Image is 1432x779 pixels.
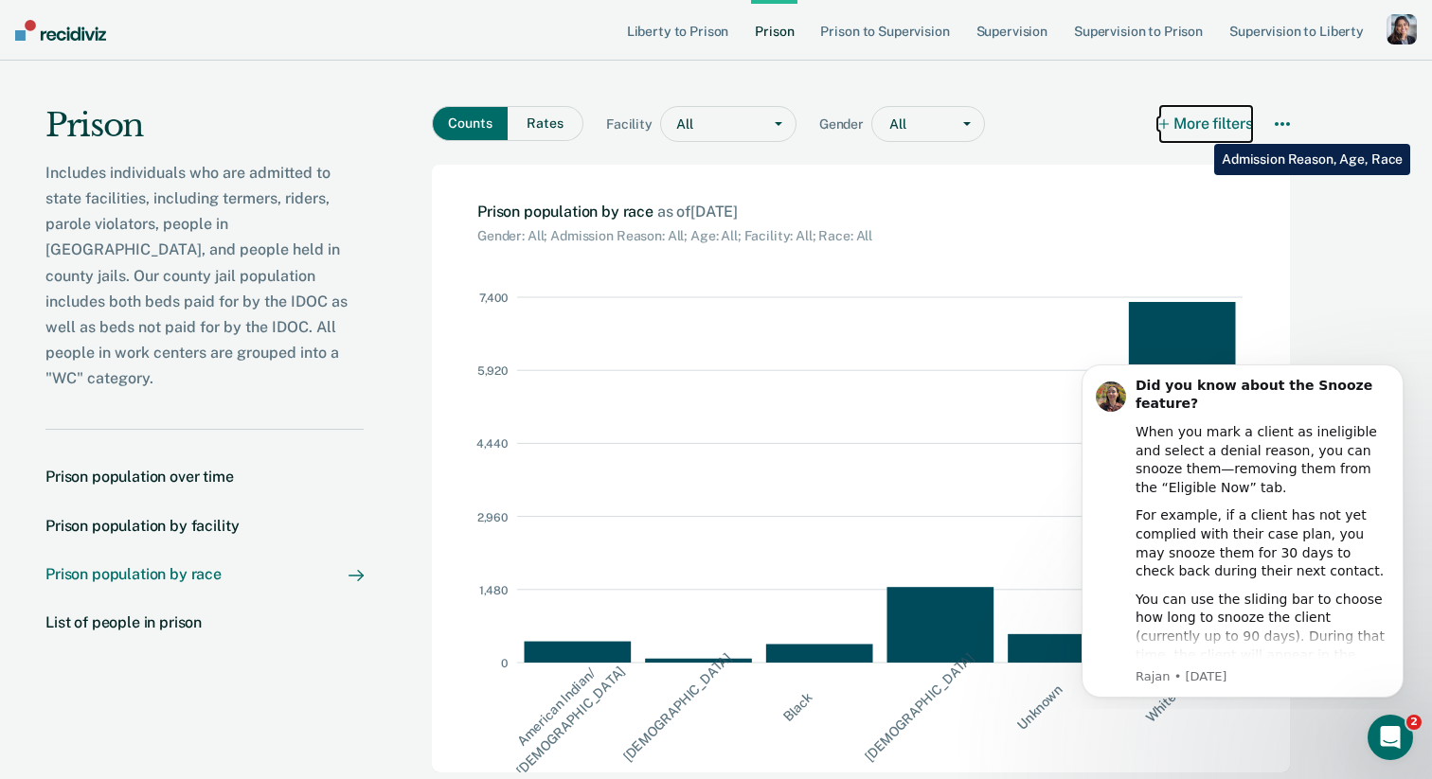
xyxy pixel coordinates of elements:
[1368,715,1413,760] iframe: Intercom live chat
[889,116,892,133] input: gender
[862,650,976,765] tspan: [DEMOGRAPHIC_DATA]
[477,203,872,244] div: Prison population by race
[45,613,364,631] a: List of people in prison
[45,517,239,535] div: Prison population by facility
[620,650,735,765] tspan: [DEMOGRAPHIC_DATA]
[45,106,364,160] div: Prison
[508,106,583,141] button: Rates
[819,116,871,133] span: Gender
[477,221,872,244] div: Gender: All; Admission Reason: All; Age: All; Facility: All; Race: All
[45,613,202,631] div: List of people in prison
[432,106,508,141] button: Counts
[45,160,364,392] div: Includes individuals who are admitted to state facilities, including termers, riders, parole viol...
[513,664,628,778] tspan: [DEMOGRAPHIC_DATA]
[1406,715,1422,730] span: 2
[661,111,761,138] div: All
[45,468,234,486] div: Prison population over time
[1014,682,1065,733] tspan: Unknown
[1053,347,1432,709] iframe: Intercom notifications message
[1160,106,1253,142] button: More filters
[45,565,222,583] div: Prison population by race
[606,116,660,133] span: Facility
[45,517,364,535] a: Prison population by facility
[780,689,815,724] tspan: Black
[45,565,364,583] a: Prison population by race
[657,203,738,221] span: as of [DATE]
[45,468,364,486] a: Prison population over time
[514,664,599,749] tspan: American Indian/
[15,20,106,41] img: Recidiviz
